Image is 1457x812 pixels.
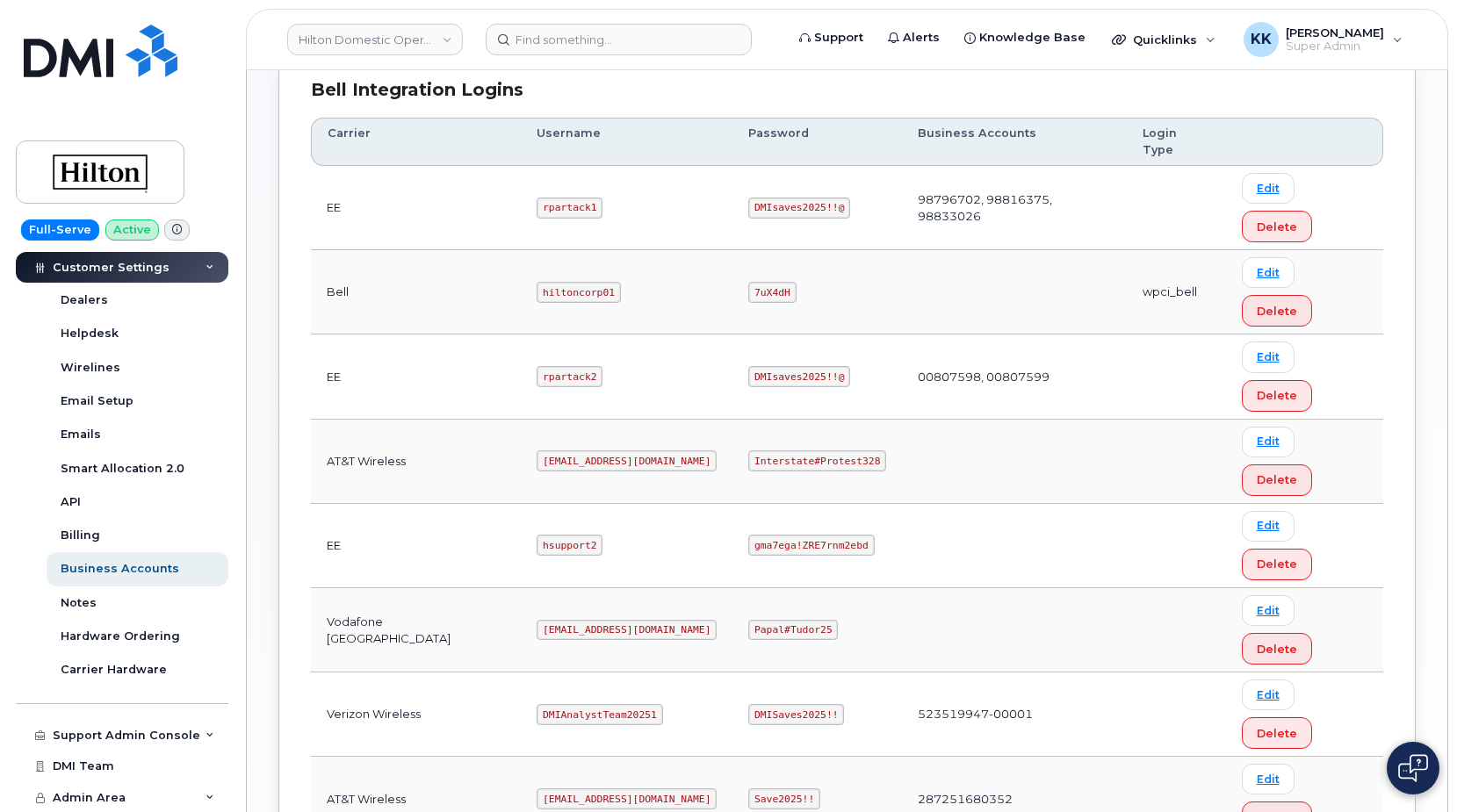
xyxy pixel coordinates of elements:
[1242,173,1295,204] a: Edit
[1242,380,1312,412] button: Delete
[537,535,602,556] code: hsupport2
[311,166,521,250] td: EE
[748,366,850,387] code: DMIsaves2025!!@
[748,450,886,471] code: Interstate#Protest328
[902,672,1127,757] td: 523519947-00001
[311,504,521,588] td: EE
[903,29,940,47] span: Alerts
[537,366,602,387] code: rpartack2
[1286,40,1384,54] span: Super Admin
[1251,29,1272,50] span: KK
[979,29,1086,47] span: Knowledge Base
[1257,641,1297,658] span: Delete
[1242,679,1295,710] a: Edit
[1257,303,1297,320] span: Delete
[814,29,863,47] span: Support
[1242,211,1312,242] button: Delete
[1398,754,1428,782] img: Open chat
[902,118,1127,166] th: Business Accounts
[287,24,463,55] a: Hilton Domestic Operating Company Inc
[1133,32,1197,47] span: Quicklinks
[1242,717,1312,749] button: Delete
[1242,633,1312,665] button: Delete
[1242,464,1312,496] button: Delete
[1286,25,1384,40] span: [PERSON_NAME]
[1100,22,1228,57] div: Quicklinks
[311,420,521,504] td: AT&T Wireless
[1127,250,1226,334] td: wpci_bell
[1257,219,1297,235] span: Delete
[748,788,820,809] code: Save2025!!
[311,118,521,166] th: Carrier
[537,450,717,471] code: [EMAIL_ADDRESS][DOMAIN_NAME]
[486,24,752,55] input: Find something...
[1231,22,1415,57] div: Kristin Kammer-Grossman
[902,166,1127,250] td: 98796702, 98816375, 98833026
[537,282,620,303] code: hiltoncorp01
[748,620,838,641] code: Papal#Tudor25
[1242,595,1295,626] a: Edit
[1127,118,1226,166] th: Login Type
[876,20,952,55] a: Alerts
[311,334,521,419] td: EE
[1242,295,1312,327] button: Delete
[1257,471,1297,488] span: Delete
[952,20,1098,55] a: Knowledge Base
[748,704,844,725] code: DMISaves2025!!
[537,704,662,725] code: DMIAnalystTeam20251
[1242,427,1295,457] a: Edit
[787,20,876,55] a: Support
[311,77,1383,103] div: Bell Integration Logins
[1242,257,1295,288] a: Edit
[732,118,902,166] th: Password
[748,535,874,556] code: gma7ega!ZRE7rnm2ebd
[1242,549,1312,580] button: Delete
[1257,387,1297,404] span: Delete
[521,118,732,166] th: Username
[1257,556,1297,572] span: Delete
[537,620,717,641] code: [EMAIL_ADDRESS][DOMAIN_NAME]
[1242,764,1295,794] a: Edit
[902,334,1127,419] td: 00807598, 00807599
[748,282,796,303] code: 7uX4dH
[748,198,850,219] code: DMIsaves2025!!@
[537,788,717,809] code: [EMAIL_ADDRESS][DOMAIN_NAME]
[1242,511,1295,542] a: Edit
[1257,725,1297,742] span: Delete
[311,672,521,757] td: Verizon Wireless
[311,588,521,672] td: Vodafone [GEOGRAPHIC_DATA]
[1242,341,1295,372] a: Edit
[537,198,602,219] code: rpartack1
[311,250,521,334] td: Bell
